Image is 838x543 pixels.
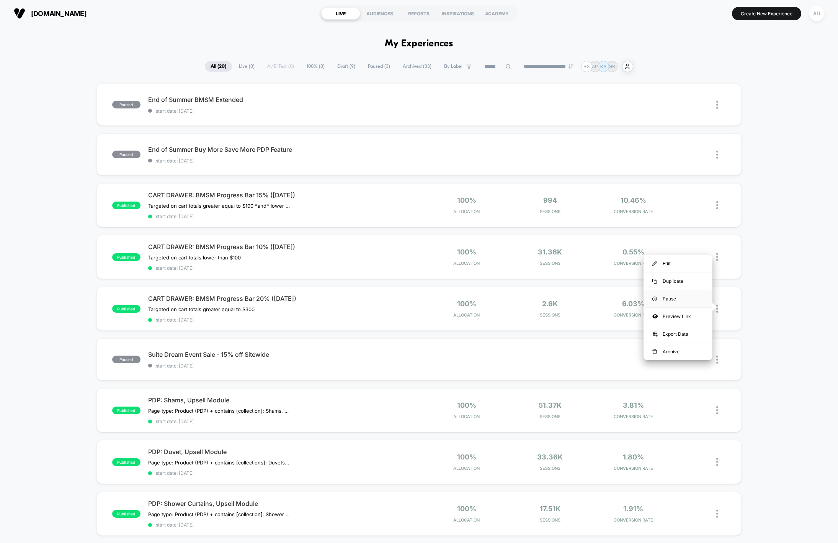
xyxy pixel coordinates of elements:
span: CART DRAWER: BMSM Progress Bar 20% ([DATE]) [148,295,419,302]
span: Allocation [454,517,480,523]
span: 1.91% [623,505,643,513]
div: LIVE [321,7,360,20]
span: published [112,458,140,466]
span: 100% [457,505,476,513]
h1: My Experiences [385,38,453,49]
p: KA [601,64,607,69]
span: CONVERSION RATE [593,517,673,523]
button: AD [807,6,827,21]
span: 6.03% [622,300,644,308]
span: CONVERSION RATE [593,261,673,266]
span: 994 [543,196,557,204]
img: end [568,64,573,69]
img: menu [652,279,657,284]
div: Pause [644,290,712,307]
img: menu [652,297,657,301]
div: AD [809,6,824,21]
span: 3.81% [623,401,644,409]
span: 33.36k [537,453,563,461]
span: Live ( 8 ) [233,61,260,72]
span: Suite Dream Event Sale - 15% off Sitewide [148,351,419,358]
div: INSPIRATIONS [438,7,477,20]
span: Targeted on cart totals greater equal to $100 *and* lower than $300 [148,203,290,209]
span: End of Summer Buy More Save More PDP Feature [148,146,419,153]
span: 0.55% [622,248,644,256]
span: start date: [DATE] [148,108,419,114]
span: Page type: Product (PDP) + contains [collection]: Shams. Shows Products from [selected products] ... [148,408,290,414]
span: 100% [457,453,476,461]
span: Sessions [510,209,590,214]
span: start date: [DATE] [148,522,419,528]
span: CART DRAWER: BMSM Progress Bar 10% ([DATE]) [148,243,419,251]
img: close [716,305,718,313]
span: 100% [457,401,476,409]
img: close [716,101,718,109]
span: [DOMAIN_NAME] [31,10,87,18]
img: close [716,406,718,414]
img: menu [652,349,657,354]
span: 2.6k [542,300,558,308]
div: Preview Link [644,308,712,325]
span: Page type: Product (PDP) + contains [collections]: Duvets. Shows Products from [collections]down/... [148,459,290,466]
button: Create New Experience [732,7,801,20]
span: Sessions [510,312,590,318]
span: Allocation [454,261,480,266]
img: close [716,356,718,364]
span: 100% [457,248,476,256]
span: start date: [DATE] [148,158,419,164]
span: By Label [444,64,462,69]
span: published [112,510,140,518]
img: Visually logo [14,8,25,19]
p: AP [592,64,598,69]
span: start date: [DATE] [148,418,419,424]
div: Edit [644,255,712,272]
p: NB [609,64,615,69]
span: Allocation [454,209,480,214]
span: start date: [DATE] [148,213,419,219]
span: paused [112,151,140,158]
div: REPORTS [399,7,438,20]
img: close [716,458,718,466]
span: 1.80% [623,453,644,461]
span: CONVERSION RATE [593,312,673,318]
span: 51.37k [539,401,562,409]
span: CONVERSION RATE [593,414,673,419]
span: Sessions [510,261,590,266]
span: 100% [457,300,476,308]
span: paused [112,101,140,108]
span: Sessions [510,466,590,471]
img: menu [652,261,657,266]
span: published [112,305,140,313]
span: CART DRAWER: BMSM Progress Bar 15% ([DATE]) [148,191,419,199]
span: start date: [DATE] [148,317,419,323]
span: start date: [DATE] [148,363,419,369]
span: Draft ( 9 ) [332,61,361,72]
span: Allocation [454,312,480,318]
span: Sessions [510,517,590,523]
span: Allocation [454,466,480,471]
span: End of Summer BMSM Extended [148,96,419,103]
span: 10.46% [621,196,646,204]
span: Archived ( 33 ) [397,61,437,72]
span: paused [112,356,140,363]
button: [DOMAIN_NAME] [11,7,89,20]
span: start date: [DATE] [148,265,419,271]
span: PDP: Shower Curtains, Upsell Module [148,500,419,507]
div: Export Data [644,325,712,343]
span: CONVERSION RATE [593,209,673,214]
span: published [112,202,140,209]
div: AUDIENCES [360,7,399,20]
span: Targeted on cart totals lower than $100 [148,254,241,261]
span: start date: [DATE] [148,470,419,476]
span: Targeted on cart totals greater equal to $300 [148,306,255,312]
span: 31.36k [538,248,562,256]
span: All ( 20 ) [205,61,232,72]
span: PDP: Duvet, Upsell Module [148,448,419,456]
span: 17.51k [540,505,560,513]
div: + 3 [581,61,592,72]
img: close [716,510,718,518]
span: Paused ( 3 ) [362,61,396,72]
div: ACADEMY [477,7,516,20]
img: close [716,151,718,159]
div: Archive [644,343,712,360]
